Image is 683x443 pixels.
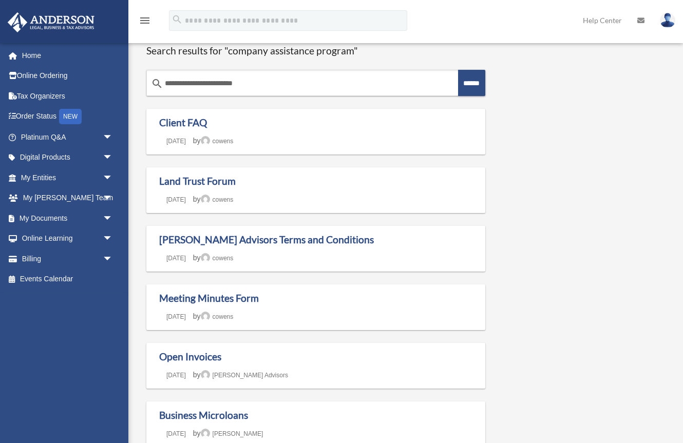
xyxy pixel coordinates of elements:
[59,109,82,124] div: NEW
[103,228,123,249] span: arrow_drop_down
[7,106,128,127] a: Order StatusNEW
[159,351,221,362] a: Open Invoices
[193,195,233,203] span: by
[103,167,123,188] span: arrow_drop_down
[7,66,128,86] a: Online Ordering
[193,429,263,437] span: by
[146,45,485,57] h1: Search results for "company assistance program"
[201,196,234,203] a: cowens
[159,175,236,187] a: Land Trust Forum
[193,137,233,145] span: by
[7,269,128,290] a: Events Calendar
[159,292,259,304] a: Meeting Minutes Form
[159,430,193,437] a: [DATE]
[139,18,151,27] a: menu
[159,234,374,245] a: [PERSON_NAME] Advisors Terms and Conditions
[139,14,151,27] i: menu
[159,313,193,320] a: [DATE]
[7,248,128,269] a: Billingarrow_drop_down
[7,208,128,228] a: My Documentsarrow_drop_down
[201,138,234,145] a: cowens
[159,196,193,203] a: [DATE]
[201,372,288,379] a: [PERSON_NAME] Advisors
[103,188,123,209] span: arrow_drop_down
[7,147,128,168] a: Digital Productsarrow_drop_down
[5,12,98,32] img: Anderson Advisors Platinum Portal
[159,255,193,262] a: [DATE]
[7,127,128,147] a: Platinum Q&Aarrow_drop_down
[103,127,123,148] span: arrow_drop_down
[201,313,234,320] a: cowens
[7,45,123,66] a: Home
[660,13,675,28] img: User Pic
[201,430,263,437] a: [PERSON_NAME]
[159,117,207,128] a: Client FAQ
[159,138,193,145] a: [DATE]
[201,255,234,262] a: cowens
[7,228,128,249] a: Online Learningarrow_drop_down
[159,372,193,379] a: [DATE]
[7,167,128,188] a: My Entitiesarrow_drop_down
[172,14,183,25] i: search
[103,208,123,229] span: arrow_drop_down
[193,371,288,379] span: by
[193,254,233,262] span: by
[159,409,248,421] a: Business Microloans
[7,86,128,106] a: Tax Organizers
[193,312,233,320] span: by
[151,78,163,90] i: search
[103,248,123,269] span: arrow_drop_down
[103,147,123,168] span: arrow_drop_down
[7,188,128,208] a: My [PERSON_NAME] Teamarrow_drop_down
